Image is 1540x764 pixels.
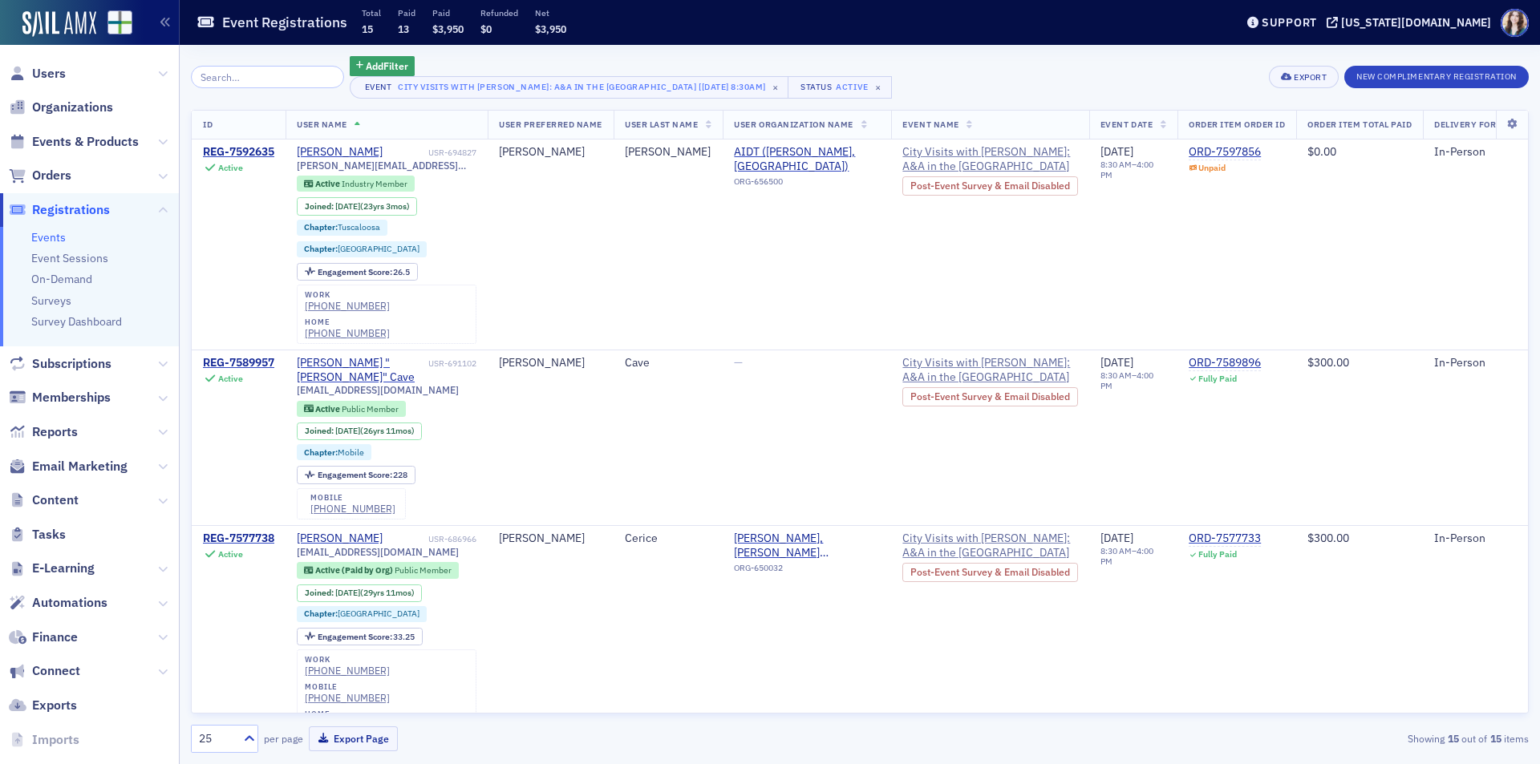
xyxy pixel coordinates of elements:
[297,606,427,622] div: Chapter:
[318,268,411,277] div: 26.5
[362,82,395,92] div: Event
[1100,159,1132,170] time: 8:30 AM
[309,726,398,751] button: Export Page
[305,426,335,436] span: Joined :
[318,631,394,642] span: Engagement Score :
[9,355,111,373] a: Subscriptions
[310,503,395,515] div: [PHONE_NUMBER]
[1434,119,1514,130] span: Delivery Format
[203,356,274,370] div: REG-7589957
[297,466,415,483] div: Engagement Score: 228
[836,82,868,92] div: Active
[203,145,274,160] div: REG-7592635
[1100,355,1133,370] span: [DATE]
[535,7,566,18] p: Net
[9,423,78,441] a: Reports
[32,526,66,544] span: Tasks
[218,163,243,173] div: Active
[902,387,1078,406] div: Post-Event Survey
[318,469,394,480] span: Engagement Score :
[96,10,132,38] a: View Homepage
[1269,66,1339,88] button: Export
[318,471,408,479] div: 228
[304,244,419,254] a: Chapter:[GEOGRAPHIC_DATA]
[1100,531,1133,545] span: [DATE]
[902,176,1078,196] div: Post-Event Survey
[335,587,360,598] span: [DATE]
[305,317,390,327] div: home
[535,22,566,35] span: $3,950
[31,314,122,329] a: Survey Dashboard
[9,560,95,577] a: E-Learning
[902,532,1078,560] span: City Visits with Josh McGowan: A&A in the Capital City
[1307,144,1336,159] span: $0.00
[297,532,383,546] a: [PERSON_NAME]
[304,447,338,458] span: Chapter :
[625,119,698,130] span: User Last Name
[1100,370,1166,391] div: –
[32,629,78,646] span: Finance
[297,444,371,460] div: Chapter:
[304,222,380,232] a: Chapter:Tuscaloosa
[304,243,338,254] span: Chapter :
[1344,68,1529,83] a: New Complimentary Registration
[9,201,110,219] a: Registrations
[1100,370,1153,391] time: 4:00 PM
[22,11,96,37] a: SailAMX
[335,425,360,436] span: [DATE]
[734,532,880,560] a: [PERSON_NAME], [PERSON_NAME] [PERSON_NAME] & Argent, LLC ([GEOGRAPHIC_DATA], [GEOGRAPHIC_DATA])
[32,560,95,577] span: E-Learning
[902,119,958,130] span: Event Name
[297,220,387,236] div: Chapter:
[902,563,1078,582] div: Post-Event Survey
[297,241,427,257] div: Chapter:
[297,176,415,192] div: Active: Active: Industry Member
[1100,545,1153,567] time: 4:00 PM
[32,731,79,749] span: Imports
[734,119,853,130] span: User Organization Name
[297,263,418,281] div: Engagement Score: 26.5
[386,534,477,544] div: USR-686966
[1344,66,1529,88] button: New Complimentary Registration
[305,327,390,339] div: [PHONE_NUMBER]
[305,201,335,212] span: Joined :
[335,588,415,598] div: (29yrs 11mos)
[362,7,381,18] p: Total
[32,458,128,475] span: Email Marketing
[428,358,476,369] div: USR-691102
[9,594,107,612] a: Automations
[1100,545,1132,556] time: 8:30 AM
[32,594,107,612] span: Automations
[902,356,1078,384] span: City Visits with Josh McGowan: A&A in the Capital City
[335,201,410,212] div: (23yrs 3mos)
[304,608,419,619] a: Chapter:[GEOGRAPHIC_DATA]
[499,119,602,130] span: User Preferred Name
[32,99,113,116] span: Organizations
[734,145,880,173] a: AIDT ([PERSON_NAME], [GEOGRAPHIC_DATA])
[625,145,711,160] div: [PERSON_NAME]
[9,65,66,83] a: Users
[31,272,92,286] a: On-Demand
[432,22,464,35] span: $3,950
[499,145,602,160] div: [PERSON_NAME]
[318,266,394,277] span: Engagement Score :
[800,82,833,92] div: Status
[1262,15,1317,30] div: Support
[871,80,885,95] span: ×
[203,532,274,546] a: REG-7577738
[1094,731,1529,746] div: Showing out of items
[31,293,71,308] a: Surveys
[297,145,383,160] div: [PERSON_NAME]
[297,356,426,384] div: [PERSON_NAME] "[PERSON_NAME]" Cave
[1434,532,1514,546] div: In-Person
[734,563,880,579] div: ORG-650032
[480,7,518,18] p: Refunded
[218,374,243,384] div: Active
[191,66,344,88] input: Search…
[9,133,139,151] a: Events & Products
[305,665,390,677] a: [PHONE_NUMBER]
[9,731,79,749] a: Imports
[398,79,766,95] div: City Visits with [PERSON_NAME]: A&A in the [GEOGRAPHIC_DATA] [[DATE] 8:30am]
